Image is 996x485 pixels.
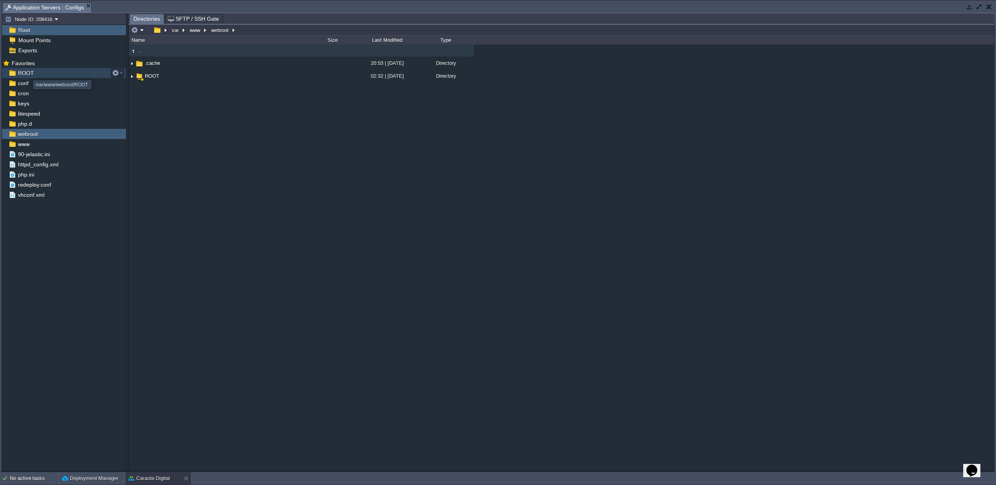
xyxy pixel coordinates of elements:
a: Favorites [10,60,36,66]
img: AMDAwAAAACH5BAEAAAAALAAAAAABAAEAAAICRAEAOw== [129,70,135,82]
div: 02:32 | [DATE] [357,70,416,82]
span: Application Servers : Configs [5,3,84,12]
div: Directory [416,57,474,69]
a: www [16,141,31,148]
div: Type [416,36,474,45]
a: litespeed [16,110,41,117]
div: Last Modified [358,36,416,45]
button: Node ID: 208416 [5,16,55,23]
a: php.d [16,120,33,127]
a: webroot [16,130,39,137]
div: Name [130,36,306,45]
button: www [189,27,202,34]
a: ROOT [144,73,160,79]
a: conf [16,80,30,87]
span: SFTP / SSH Gate [168,14,219,23]
img: AMDAwAAAACH5BAEAAAAALAAAAAABAAEAAAICRAEAOw== [129,57,135,70]
a: Mount Points [17,37,52,44]
a: httpd_config.xml [16,161,60,168]
button: var [171,27,181,34]
a: php.ini [16,171,36,178]
a: ROOT [16,70,35,77]
a: vhconf.xml [16,191,46,198]
a: Root [17,27,31,34]
a: keys [16,100,30,107]
img: AMDAwAAAACH5BAEAAAAALAAAAAABAAEAAAICRAEAOw== [135,59,144,68]
a: 90-jelastic.ini [16,151,51,158]
div: /var/www/webroot/ROOT [36,82,89,87]
a: Exports [17,47,38,54]
div: 20:53 | [DATE] [357,57,416,69]
a: redeploy.conf [16,181,52,188]
iframe: chat widget [963,454,988,477]
img: AMDAwAAAACH5BAEAAAAALAAAAAABAAEAAAICRAEAOw== [129,47,137,55]
button: Caraota Digital [128,474,170,482]
button: webroot [210,27,231,34]
a: .. [137,47,143,54]
button: Deployment Manager [62,474,118,482]
div: No active tasks [10,472,59,485]
span: Directories [133,14,160,24]
input: Click to enter the path [129,25,994,36]
img: AMDAwAAAACH5BAEAAAAALAAAAAABAAEAAAICRAEAOw== [135,72,144,81]
a: cron [16,90,30,97]
a: .cache [144,60,161,66]
div: Size [307,36,357,45]
span: Favorites [10,60,36,67]
div: Directory [416,70,474,82]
